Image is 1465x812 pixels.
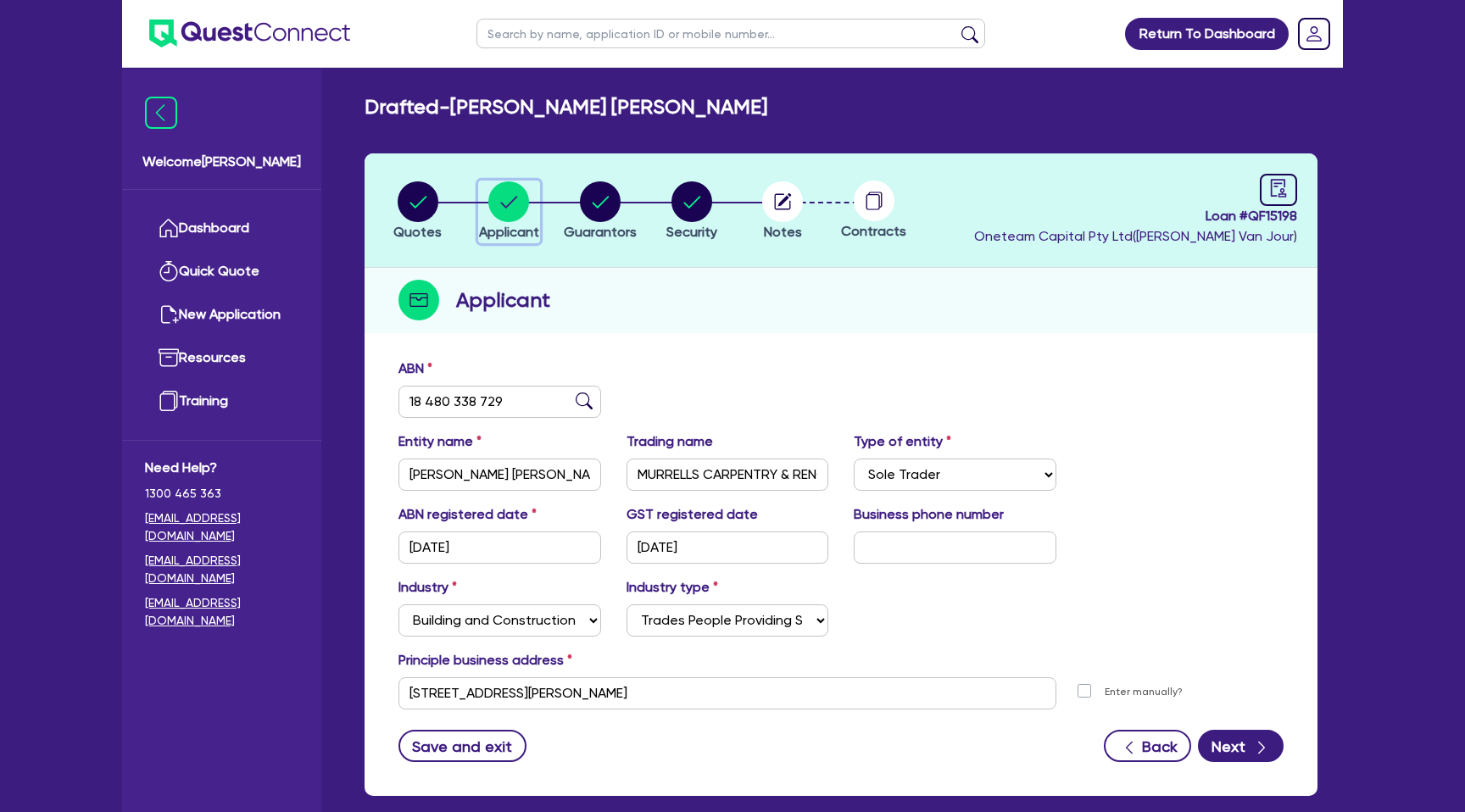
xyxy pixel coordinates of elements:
[1260,174,1297,206] a: audit
[974,206,1297,226] span: Loan # QF15198
[627,577,718,598] label: Industry type
[159,261,179,281] img: quick-quote
[145,97,177,129] img: icon-menu-close
[761,181,804,243] button: Notes
[145,250,298,293] a: Quick Quote
[1125,18,1289,50] a: Return To Dashboard
[149,19,350,47] img: quest-connect-logo-blue
[1269,179,1288,197] span: audit
[1292,12,1336,56] a: Dropdown toggle
[398,359,432,379] label: ABN
[145,552,298,587] a: [EMAIL_ADDRESS][DOMAIN_NAME]
[159,348,179,368] img: resources
[1105,684,1183,700] label: Enter manually?
[398,730,526,762] button: Save and exit
[398,431,482,452] label: Entity name
[398,577,457,598] label: Industry
[479,224,539,240] span: Applicant
[145,380,298,423] a: Training
[476,19,985,48] input: Search by name, application ID or mobile number...
[1104,730,1191,762] button: Back
[145,336,298,380] a: Resources
[393,224,442,240] span: Quotes
[627,431,713,452] label: Trading name
[854,504,1004,525] label: Business phone number
[627,531,829,564] input: DD / MM / YYYY
[564,224,637,240] span: Guarantors
[145,458,298,478] span: Need Help?
[145,594,298,630] a: [EMAIL_ADDRESS][DOMAIN_NAME]
[764,224,802,240] span: Notes
[627,504,758,525] label: GST registered date
[398,504,537,525] label: ABN registered date
[145,207,298,250] a: Dashboard
[365,95,767,120] h2: Drafted - [PERSON_NAME] [PERSON_NAME]
[142,152,301,172] span: Welcome [PERSON_NAME]
[854,431,951,452] label: Type of entity
[1198,730,1284,762] button: Next
[563,181,638,243] button: Guarantors
[145,485,298,503] span: 1300 465 363
[478,181,540,243] button: Applicant
[456,285,550,315] h2: Applicant
[974,228,1297,244] span: Oneteam Capital Pty Ltd ( [PERSON_NAME] Van Jour )
[398,280,439,320] img: step-icon
[393,181,443,243] button: Quotes
[576,392,593,409] img: abn-lookup icon
[666,224,717,240] span: Security
[159,304,179,325] img: new-application
[398,650,572,670] label: Principle business address
[159,391,179,411] img: training
[841,223,906,239] span: Contracts
[145,293,298,336] a: New Application
[145,509,298,545] a: [EMAIL_ADDRESS][DOMAIN_NAME]
[398,531,601,564] input: DD / MM / YYYY
[666,181,718,243] button: Security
